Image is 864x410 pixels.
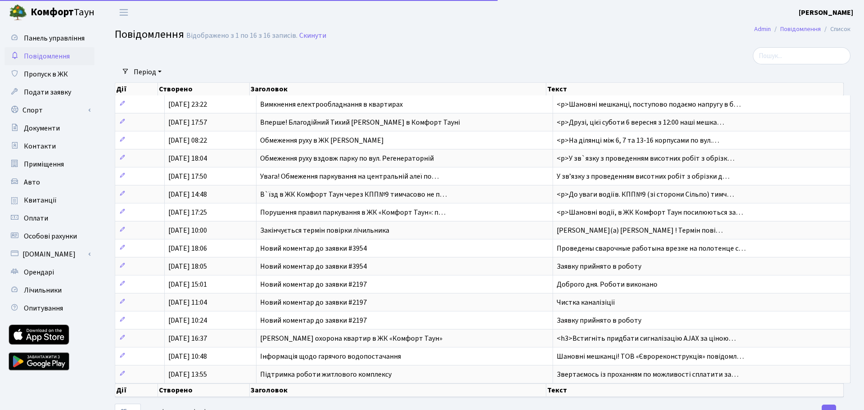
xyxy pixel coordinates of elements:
[9,4,27,22] img: logo.png
[4,281,94,299] a: Лічильники
[4,155,94,173] a: Приміщення
[4,101,94,119] a: Спорт
[546,83,844,95] th: Текст
[260,153,434,163] span: Обмеження руху вздовж парку по вул. Регенераторній
[4,173,94,191] a: Авто
[168,117,207,127] span: [DATE] 17:57
[4,47,94,65] a: Повідомлення
[799,7,853,18] a: [PERSON_NAME]
[260,315,367,325] span: Новий коментар до заявки #2197
[557,279,657,289] span: Доброго дня. Роботи виконано
[250,83,546,95] th: Заголовок
[24,213,48,223] span: Оплати
[753,47,850,64] input: Пошук...
[168,279,207,289] span: [DATE] 15:01
[130,64,165,80] a: Період
[112,5,135,20] button: Переключити навігацію
[557,135,719,145] span: <p>На ділянці між 6, 7 та 13-16 корпусами по вул.…
[557,369,738,379] span: Звертаємось із проханням по можливості сплатити за…
[557,171,729,181] span: У звʼязку з проведенням висотних робіт з обрізки д…
[168,369,207,379] span: [DATE] 13:55
[260,369,391,379] span: Підтримка роботи житлового комплексу
[4,83,94,101] a: Подати заявку
[260,279,367,289] span: Новий коментар до заявки #2197
[168,207,207,217] span: [DATE] 17:25
[4,209,94,227] a: Оплати
[546,383,844,397] th: Текст
[557,153,734,163] span: <p>У зв`язку з проведенням висотних робіт з обрізк…
[799,8,853,18] b: [PERSON_NAME]
[168,315,207,325] span: [DATE] 10:24
[24,177,40,187] span: Авто
[821,24,850,34] li: Список
[260,225,389,235] span: Закінчується термін повірки лічильника
[557,117,724,127] span: <p>Друзі, цієї суботи 6 вересня з 12:00 наші мешка…
[299,32,326,40] a: Скинути
[260,117,460,127] span: Вперше! Благодійний Тихий [PERSON_NAME] в Комфорт Тауні
[557,261,641,271] span: Заявку прийнято в роботу
[168,189,207,199] span: [DATE] 14:48
[4,137,94,155] a: Контакти
[4,245,94,263] a: [DOMAIN_NAME]
[557,99,741,109] span: <p>Шановні мешканці, поступово подаємо напругу в б…
[24,141,56,151] span: Контакти
[158,83,250,95] th: Створено
[4,299,94,317] a: Опитування
[24,33,85,43] span: Панель управління
[260,99,403,109] span: Вимкнення електрообладнання в квартирах
[24,303,63,313] span: Опитування
[754,24,771,34] a: Admin
[24,87,71,97] span: Подати заявку
[4,227,94,245] a: Особові рахунки
[168,153,207,163] span: [DATE] 18:04
[24,285,62,295] span: Лічильники
[260,135,384,145] span: Обмеження руху в ЖК [PERSON_NAME]
[186,32,297,40] div: Відображено з 1 по 16 з 16 записів.
[260,261,367,271] span: Новий коментар до заявки #3954
[168,171,207,181] span: [DATE] 17:50
[260,351,401,361] span: Інформація щодо гарячого водопостачання
[260,189,447,199] span: В`їзд в ЖК Комфорт Таун через КПП№9 тимчасово не п…
[168,333,207,343] span: [DATE] 16:37
[557,333,736,343] span: <h3>Встигніть придбати сигналізацію AJAX за ціною…
[4,191,94,209] a: Квитанції
[115,383,158,397] th: Дії
[250,383,546,397] th: Заголовок
[557,243,746,253] span: Проведены сварочные работына врезке на полотенце с…
[557,189,734,199] span: <p>До уваги водіїв. КПП№9 (зі сторони Сільпо) тимч…
[557,225,723,235] span: [PERSON_NAME](а) [PERSON_NAME] ! Термін пові…
[260,243,367,253] span: Новий коментар до заявки #3954
[115,27,184,42] span: Повідомлення
[168,99,207,109] span: [DATE] 23:22
[260,297,367,307] span: Новий коментар до заявки #2197
[260,207,445,217] span: Порушення правил паркування в ЖК «Комфорт Таун»: п…
[31,5,74,19] b: Комфорт
[4,119,94,137] a: Документи
[557,315,641,325] span: Заявку прийнято в роботу
[780,24,821,34] a: Повідомлення
[557,297,615,307] span: Чистка каналізіції
[260,171,439,181] span: Увага! Обмеження паркування на центральній алеї по…
[168,225,207,235] span: [DATE] 10:00
[24,159,64,169] span: Приміщення
[24,69,68,79] span: Пропуск в ЖК
[168,261,207,271] span: [DATE] 18:05
[4,263,94,281] a: Орендарі
[31,5,94,20] span: Таун
[24,231,77,241] span: Особові рахунки
[24,51,70,61] span: Повідомлення
[741,20,864,39] nav: breadcrumb
[168,243,207,253] span: [DATE] 18:06
[4,65,94,83] a: Пропуск в ЖК
[168,351,207,361] span: [DATE] 10:48
[168,135,207,145] span: [DATE] 08:22
[168,297,207,307] span: [DATE] 11:04
[24,123,60,133] span: Документи
[158,383,250,397] th: Створено
[24,195,57,205] span: Квитанції
[557,207,743,217] span: <p>Шановні водії, в ЖК Комфорт Таун посилюються за…
[4,29,94,47] a: Панель управління
[260,333,442,343] span: [PERSON_NAME] охорона квартир в ЖК «Комфорт Таун»
[24,267,54,277] span: Орендарі
[115,83,158,95] th: Дії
